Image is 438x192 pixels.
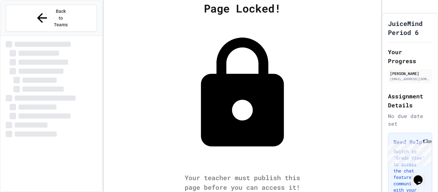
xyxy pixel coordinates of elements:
h2: Assignment Details [388,92,432,110]
div: [EMAIL_ADDRESS][DOMAIN_NAME] [390,77,430,81]
iframe: chat widget [385,138,432,166]
button: Back to Teams [6,4,97,32]
h2: Your Progress [388,47,432,65]
h3: Need Help? [393,138,427,146]
div: Chat with us now!Close [3,3,44,41]
iframe: chat widget [411,166,432,186]
span: Back to Teams [53,8,68,28]
div: No due date set [388,112,432,128]
div: [PERSON_NAME] [390,71,430,76]
h1: JuiceMind Period 6 [388,19,432,37]
div: Your teacher must publish this page before you can access it! [178,173,307,192]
